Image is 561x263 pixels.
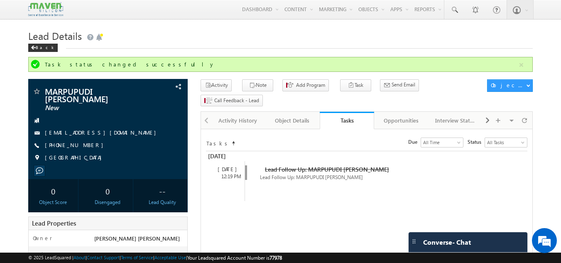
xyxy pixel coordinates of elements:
[429,112,483,129] a: Interview Status
[45,87,143,102] span: MARPUPUDI [PERSON_NAME]
[94,235,180,242] span: [PERSON_NAME] [PERSON_NAME]
[374,112,429,129] a: Opportunities
[340,79,371,91] button: Task
[73,255,86,260] a: About
[201,79,232,91] button: Activity
[211,112,265,129] a: Activity History
[485,139,525,146] span: All Tasks
[381,116,421,125] div: Opportunities
[28,254,282,262] span: © 2025 LeadSquared | | | | |
[187,255,282,261] span: Your Leadsquared Account Number is
[28,2,63,17] img: Custom Logo
[154,255,186,260] a: Acceptable Use
[206,151,244,161] div: [DATE]
[45,104,143,112] span: New
[85,183,131,199] div: 0
[45,141,108,150] span: [PHONE_NUMBER]
[201,95,263,107] button: Call Feedback - Lead
[392,81,415,88] span: Send Email
[45,154,106,162] span: [GEOGRAPHIC_DATA]
[242,79,273,91] button: Note
[210,173,245,180] div: 12:19 PM
[265,112,320,129] a: Object Details
[87,255,120,260] a: Contact Support
[485,138,527,147] a: All Tasks
[272,116,312,125] div: Object Details
[408,138,421,146] span: Due
[206,138,231,147] td: Tasks
[491,81,526,89] div: Object Actions
[487,79,533,92] button: Object Actions
[421,139,461,146] span: All Time
[45,61,518,68] div: Task status changed successfully
[468,138,485,146] span: Status
[260,174,363,180] span: Lead Follow Up: MARPUPUDI [PERSON_NAME]
[435,116,475,125] div: Interview Status
[33,234,52,242] label: Owner
[210,165,245,173] div: [DATE]
[421,138,463,147] a: All Time
[92,251,188,262] div: MQL(Marketing Quaified Lead)
[411,238,417,245] img: carter-drag
[28,44,58,52] div: Back
[326,116,368,124] div: Tasks
[45,129,160,136] a: [EMAIL_ADDRESS][DOMAIN_NAME]
[139,199,185,206] div: Lead Quality
[231,138,235,145] span: Sort Timeline
[28,43,62,50] a: Back
[121,255,153,260] a: Terms of Service
[320,112,374,129] a: Tasks
[30,199,76,206] div: Object Score
[218,116,258,125] div: Activity History
[269,255,282,261] span: 77978
[28,29,82,42] span: Lead Details
[214,97,259,104] span: Call Feedback - Lead
[296,81,325,89] span: Add Program
[423,238,471,246] span: Converse - Chat
[380,79,419,91] button: Send Email
[30,183,76,199] div: 0
[139,183,185,199] div: --
[282,79,329,91] button: Add Program
[33,251,82,258] label: Main Stage
[32,219,76,227] span: Lead Properties
[85,199,131,206] div: Disengaged
[265,165,389,173] span: Lead Follow Up: MARPUPUDI [PERSON_NAME]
